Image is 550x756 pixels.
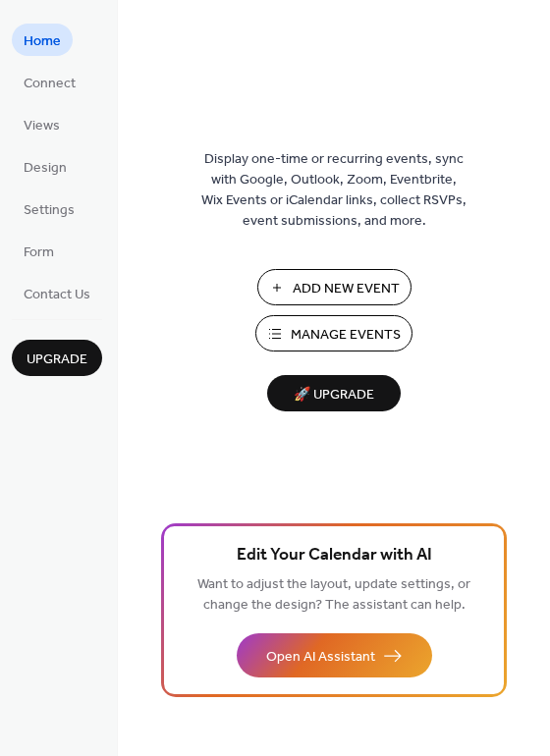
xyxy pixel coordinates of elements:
[24,200,75,221] span: Settings
[12,66,87,98] a: Connect
[12,277,102,309] a: Contact Us
[267,375,401,411] button: 🚀 Upgrade
[24,31,61,52] span: Home
[237,542,432,569] span: Edit Your Calendar with AI
[255,315,412,351] button: Manage Events
[24,116,60,136] span: Views
[201,149,467,232] span: Display one-time or recurring events, sync with Google, Outlook, Zoom, Eventbrite, Wix Events or ...
[197,571,470,619] span: Want to adjust the layout, update settings, or change the design? The assistant can help.
[257,269,412,305] button: Add New Event
[291,325,401,346] span: Manage Events
[279,382,389,408] span: 🚀 Upgrade
[12,235,66,267] a: Form
[12,150,79,183] a: Design
[12,24,73,56] a: Home
[266,647,375,668] span: Open AI Assistant
[24,74,76,94] span: Connect
[24,243,54,263] span: Form
[12,108,72,140] a: Views
[12,340,102,376] button: Upgrade
[24,285,90,305] span: Contact Us
[12,192,86,225] a: Settings
[293,279,400,299] span: Add New Event
[24,158,67,179] span: Design
[27,350,87,370] span: Upgrade
[237,633,432,677] button: Open AI Assistant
